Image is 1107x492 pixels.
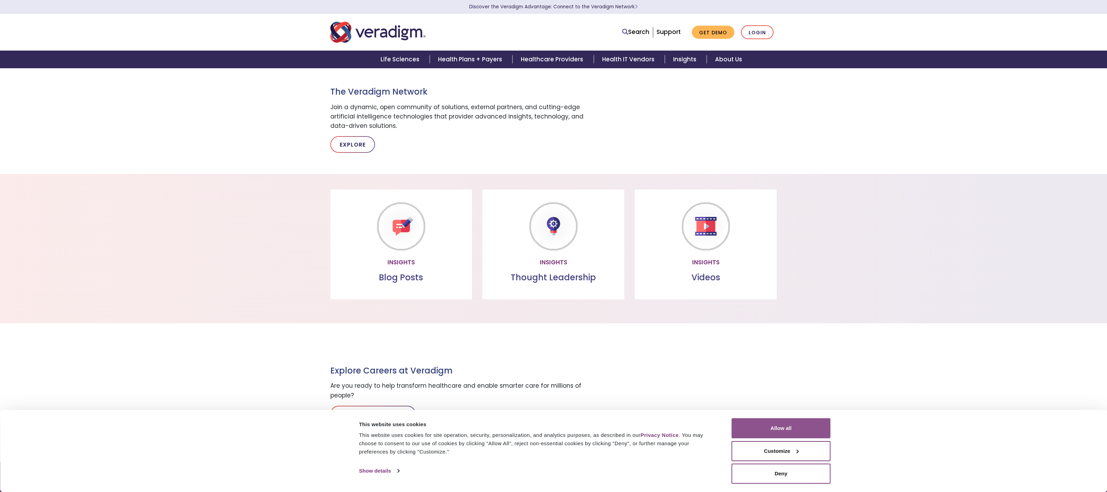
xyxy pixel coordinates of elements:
h3: Blog Posts [336,273,467,283]
button: Allow all [732,418,831,438]
a: Get Demo [692,26,734,39]
a: Health Plans + Payers [430,51,512,68]
h3: Videos [640,273,771,283]
a: Login [741,25,774,39]
a: Search [622,27,649,37]
a: Show details [359,466,399,476]
a: Discover the Veradigm Advantage: Connect to the Veradigm NetworkLearn More [469,3,638,10]
p: Are you ready to help transform healthcare and enable smarter care for millions of people? [330,381,587,400]
a: About Us [707,51,750,68]
a: Insights [665,51,707,68]
a: Support [657,28,681,36]
button: Deny [732,464,831,484]
a: Life Sciences [372,51,430,68]
div: This website uses cookies for site operation, security, personalization, and analytics purposes, ... [359,431,716,456]
button: Customize [732,441,831,461]
h3: The Veradigm Network [330,87,587,97]
p: Insights [336,258,467,267]
a: Health IT Vendors [594,51,665,68]
div: This website uses cookies [359,420,716,429]
img: Veradigm logo [330,21,426,44]
a: View Open Positions [330,406,416,422]
p: Join a dynamic, open community of solutions, external partners, and cutting-edge artificial intel... [330,103,587,131]
a: Explore [330,136,375,153]
a: Privacy Notice [641,432,679,438]
a: Healthcare Providers [512,51,593,68]
h3: Explore Careers at Veradigm [330,366,587,376]
span: Learn More [635,3,638,10]
p: Insights [488,258,619,267]
h3: Thought Leadership [488,273,619,283]
p: Insights [640,258,771,267]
